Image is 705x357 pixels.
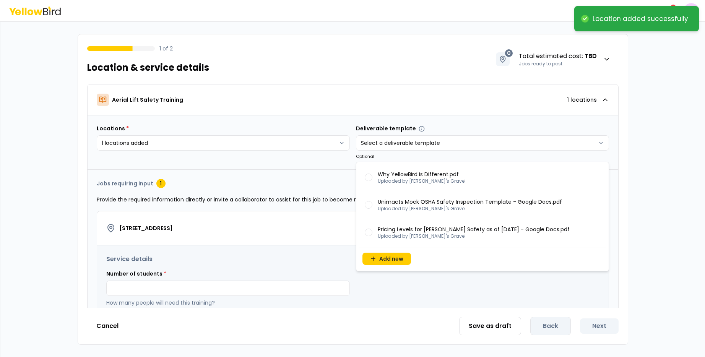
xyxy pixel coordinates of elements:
p: Uploaded by [PERSON_NAME]'s Gravel [378,178,466,184]
button: Add new [362,253,411,265]
p: Uploaded by [PERSON_NAME]'s Gravel [378,206,562,212]
p: Unimacts Mock OSHA Safety Inspection Template - Google Docs.pdf [378,198,562,206]
p: Uploaded by [PERSON_NAME]'s Gravel [378,233,570,239]
div: Location added successfully [593,15,688,23]
p: Pricing Levels for [PERSON_NAME] Safety as of [DATE] - Google Docs.pdf [378,226,570,233]
p: Why YellowBird is Different.pdf [378,170,466,178]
